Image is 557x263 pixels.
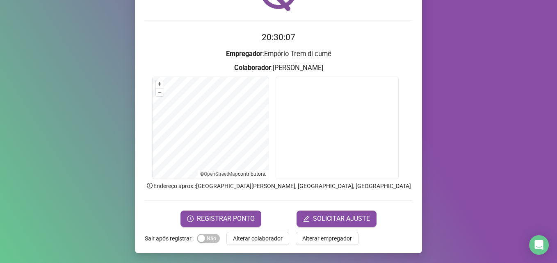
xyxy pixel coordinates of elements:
[303,215,310,222] span: edit
[529,235,549,255] div: Open Intercom Messenger
[296,232,358,245] button: Alterar empregador
[226,232,289,245] button: Alterar colaborador
[145,49,412,59] h3: : Empório Trem di cumê
[204,171,238,177] a: OpenStreetMap
[145,63,412,73] h3: : [PERSON_NAME]
[302,234,352,243] span: Alterar empregador
[187,215,194,222] span: clock-circle
[146,182,153,189] span: info-circle
[226,50,263,58] strong: Empregador
[197,214,255,224] span: REGISTRAR PONTO
[156,80,164,88] button: +
[313,214,370,224] span: SOLICITAR AJUSTE
[234,64,271,72] strong: Colaborador
[200,171,266,177] li: © contributors.
[233,234,283,243] span: Alterar colaborador
[297,211,377,227] button: editSOLICITAR AJUSTE
[145,232,197,245] label: Sair após registrar
[180,211,261,227] button: REGISTRAR PONTO
[145,181,412,190] p: Endereço aprox. : [GEOGRAPHIC_DATA][PERSON_NAME], [GEOGRAPHIC_DATA], [GEOGRAPHIC_DATA]
[262,32,295,42] time: 20:30:07
[156,88,164,96] button: –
